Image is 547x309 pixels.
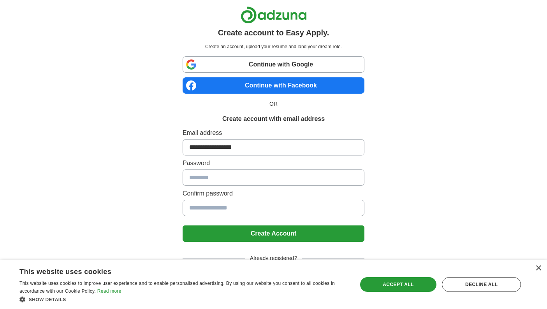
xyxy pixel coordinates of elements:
[19,265,328,276] div: This website uses cookies
[183,128,364,138] label: Email address
[265,100,282,108] span: OR
[183,56,364,73] a: Continue with Google
[442,277,521,292] div: Decline all
[183,77,364,94] a: Continue with Facebook
[360,277,437,292] div: Accept all
[184,43,363,50] p: Create an account, upload your resume and land your dream role.
[19,295,347,303] div: Show details
[183,225,364,242] button: Create Account
[218,27,329,38] h1: Create account to Easy Apply.
[245,254,302,262] span: Already registered?
[97,288,121,294] a: Read more, opens a new window
[183,189,364,198] label: Confirm password
[183,159,364,168] label: Password
[241,6,307,24] img: Adzuna logo
[222,114,325,124] h1: Create account with email address
[29,297,66,302] span: Show details
[535,265,541,271] div: Close
[19,281,335,294] span: This website uses cookies to improve user experience and to enable personalised advertising. By u...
